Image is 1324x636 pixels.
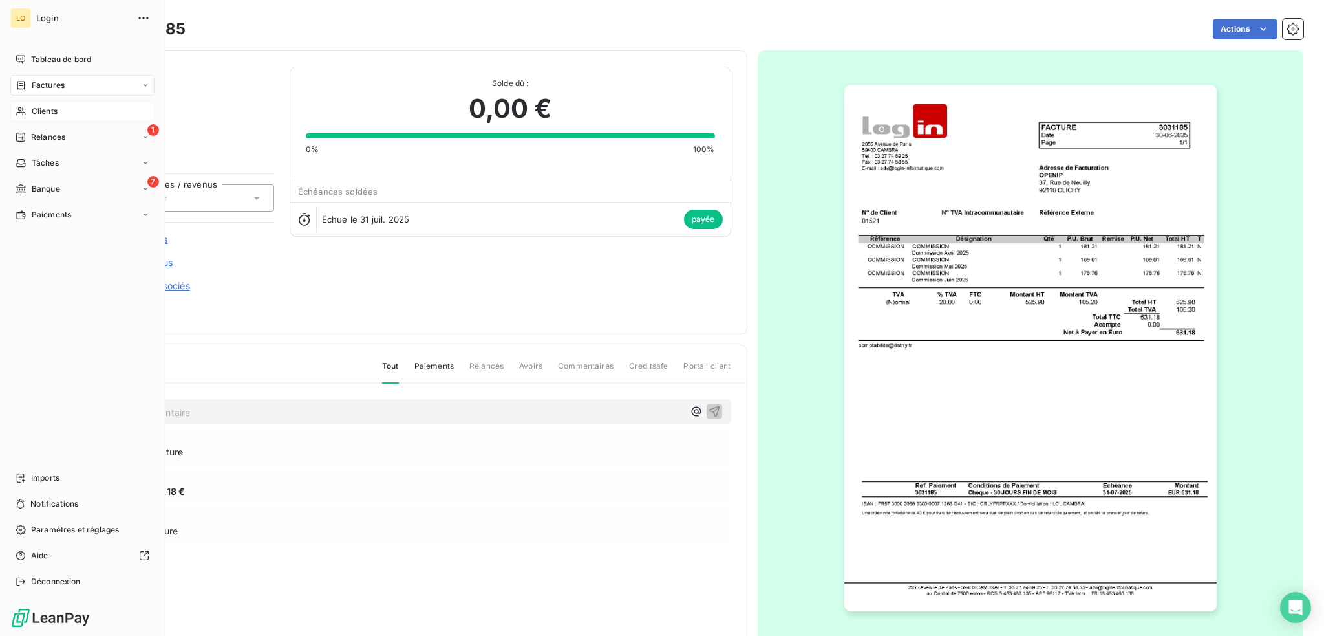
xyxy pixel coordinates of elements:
[147,176,159,188] span: 7
[382,360,399,384] span: Tout
[31,472,59,484] span: Imports
[31,524,119,536] span: Paramètres et réglages
[101,82,274,93] span: 01521
[32,105,58,117] span: Clients
[322,214,409,225] span: Échue le 31 juil. 2025
[306,78,715,89] span: Solde dû :
[32,157,59,169] span: Tâches
[31,54,91,65] span: Tableau de bord
[519,360,542,382] span: Avoirs
[10,545,155,566] a: Aide
[147,124,159,136] span: 1
[298,186,378,197] span: Échéances soldées
[306,144,319,155] span: 0%
[558,360,614,382] span: Commentaires
[10,8,31,28] div: LO
[32,209,71,221] span: Paiements
[1280,592,1311,623] div: Open Intercom Messenger
[414,360,454,382] span: Paiements
[683,360,731,382] span: Portail client
[30,498,78,510] span: Notifications
[469,89,552,128] span: 0,00 €
[148,485,185,498] span: 631,18 €
[31,550,48,562] span: Aide
[629,360,668,382] span: Creditsafe
[32,183,60,195] span: Banque
[693,144,715,155] span: 100%
[10,608,91,628] img: Logo LeanPay
[684,210,723,229] span: payée
[31,131,65,143] span: Relances
[844,85,1217,611] img: invoice_thumbnail
[31,576,81,587] span: Déconnexion
[36,13,129,23] span: Login
[32,80,65,91] span: Factures
[1213,19,1277,39] button: Actions
[469,360,504,382] span: Relances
